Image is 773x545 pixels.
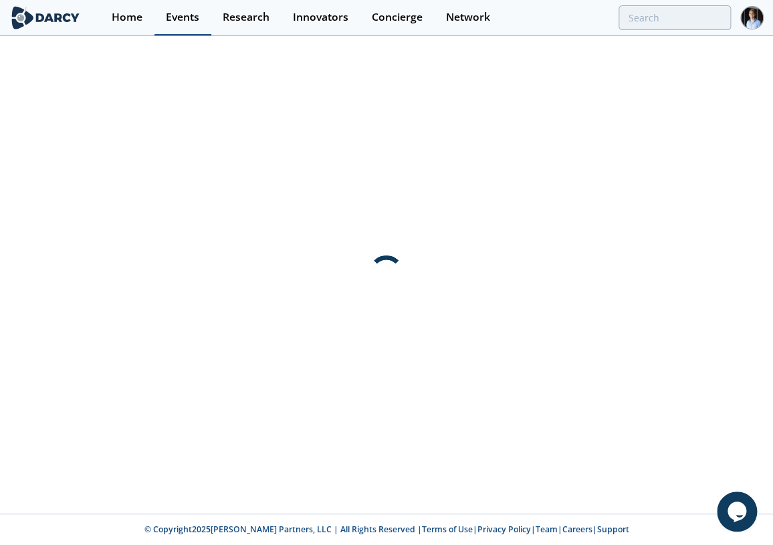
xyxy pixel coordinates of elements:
[422,524,473,535] a: Terms of Use
[112,12,142,23] div: Home
[223,12,269,23] div: Research
[446,12,490,23] div: Network
[9,6,82,29] img: logo-wide.svg
[562,524,592,535] a: Careers
[717,492,760,532] iframe: chat widget
[740,6,764,29] img: Profile
[372,12,423,23] div: Concierge
[63,524,710,536] p: © Copyright 2025 [PERSON_NAME] Partners, LLC | All Rights Reserved | | | | |
[597,524,629,535] a: Support
[619,5,731,30] input: Advanced Search
[477,524,531,535] a: Privacy Policy
[293,12,348,23] div: Innovators
[536,524,558,535] a: Team
[166,12,199,23] div: Events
